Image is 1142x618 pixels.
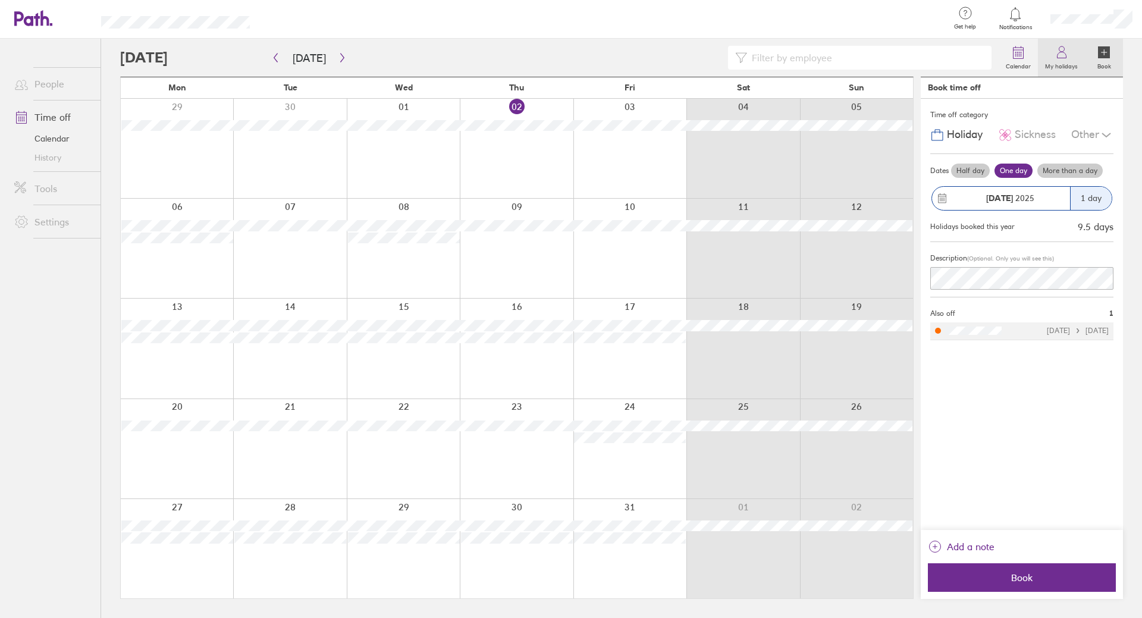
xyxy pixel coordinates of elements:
[994,164,1033,178] label: One day
[5,72,101,96] a: People
[849,83,864,92] span: Sun
[283,48,335,68] button: [DATE]
[930,180,1113,217] button: [DATE] 20251 day
[930,222,1015,231] div: Holidays booked this year
[509,83,524,92] span: Thu
[1109,309,1113,318] span: 1
[999,59,1038,70] label: Calendar
[996,6,1035,31] a: Notifications
[996,24,1035,31] span: Notifications
[284,83,297,92] span: Tue
[947,537,994,556] span: Add a note
[1090,59,1118,70] label: Book
[946,23,984,30] span: Get help
[5,105,101,129] a: Time off
[928,537,994,556] button: Add a note
[395,83,413,92] span: Wed
[1085,39,1123,77] a: Book
[1015,128,1056,141] span: Sickness
[936,572,1108,583] span: Book
[930,167,949,175] span: Dates
[1070,187,1112,210] div: 1 day
[737,83,750,92] span: Sat
[986,193,1013,203] strong: [DATE]
[930,309,955,318] span: Also off
[625,83,635,92] span: Fri
[5,177,101,200] a: Tools
[986,193,1034,203] span: 2025
[168,83,186,92] span: Mon
[1078,221,1113,232] div: 9.5 days
[930,106,1113,124] div: Time off category
[999,39,1038,77] a: Calendar
[928,563,1116,592] button: Book
[1038,39,1085,77] a: My holidays
[947,128,983,141] span: Holiday
[1038,59,1085,70] label: My holidays
[5,148,101,167] a: History
[5,210,101,234] a: Settings
[5,129,101,148] a: Calendar
[930,253,967,262] span: Description
[1037,164,1103,178] label: More than a day
[747,46,984,69] input: Filter by employee
[1047,327,1109,335] div: [DATE] [DATE]
[1071,124,1113,146] div: Other
[951,164,990,178] label: Half day
[967,255,1054,262] span: (Optional. Only you will see this)
[928,83,981,92] div: Book time off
